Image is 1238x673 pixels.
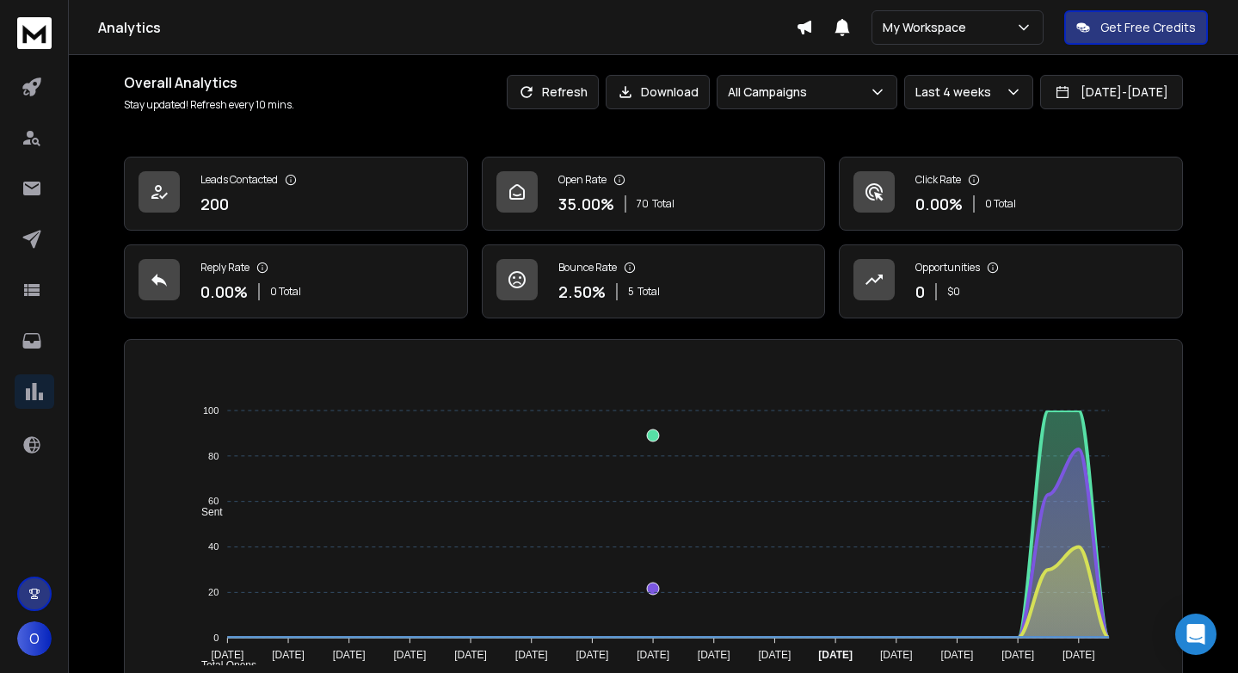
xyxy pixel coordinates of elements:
tspan: [DATE] [576,649,609,661]
tspan: [DATE] [1002,649,1035,661]
tspan: 20 [209,587,219,597]
h1: Overall Analytics [124,72,294,93]
h1: Analytics [98,17,796,38]
a: Leads Contacted200 [124,157,468,231]
tspan: [DATE] [880,649,913,661]
button: Download [606,75,710,109]
span: 5 [628,285,634,299]
p: 200 [200,192,229,216]
tspan: [DATE] [333,649,366,661]
a: Click Rate0.00%0 Total [839,157,1183,231]
tspan: [DATE] [455,649,488,661]
button: O [17,621,52,656]
tspan: 40 [209,541,219,552]
button: Refresh [507,75,599,109]
span: Total Opens [188,659,256,671]
tspan: 0 [214,633,219,643]
tspan: 60 [209,496,219,506]
span: 70 [637,197,649,211]
img: logo [17,17,52,49]
span: Total [637,285,660,299]
p: Download [641,83,699,101]
button: [DATE]-[DATE] [1040,75,1183,109]
p: Bounce Rate [558,261,617,275]
p: All Campaigns [728,83,814,101]
p: 0 [915,280,925,304]
p: My Workspace [883,19,973,36]
p: Stay updated! Refresh every 10 mins. [124,98,294,112]
tspan: [DATE] [273,649,305,661]
p: Last 4 weeks [915,83,998,101]
tspan: [DATE] [819,649,853,661]
p: Opportunities [915,261,980,275]
tspan: [DATE] [515,649,548,661]
tspan: [DATE] [1062,649,1095,661]
p: 0 Total [270,285,301,299]
p: $ 0 [947,285,960,299]
tspan: [DATE] [212,649,244,661]
p: Reply Rate [200,261,249,275]
a: Reply Rate0.00%0 Total [124,244,468,318]
p: 0 Total [985,197,1016,211]
p: Get Free Credits [1100,19,1196,36]
tspan: [DATE] [637,649,670,661]
a: Opportunities0$0 [839,244,1183,318]
p: 0.00 % [200,280,248,304]
p: 35.00 % [558,192,614,216]
a: Open Rate35.00%70Total [482,157,826,231]
tspan: 80 [209,451,219,461]
button: Get Free Credits [1064,10,1208,45]
p: Refresh [542,83,588,101]
span: Sent [188,506,223,518]
tspan: [DATE] [394,649,427,661]
p: 2.50 % [558,280,606,304]
tspan: [DATE] [941,649,974,661]
tspan: [DATE] [759,649,791,661]
p: Click Rate [915,173,961,187]
div: Open Intercom Messenger [1175,614,1216,655]
p: Leads Contacted [200,173,278,187]
p: Open Rate [558,173,607,187]
a: Bounce Rate2.50%5Total [482,244,826,318]
tspan: 100 [203,405,219,416]
p: 0.00 % [915,192,963,216]
tspan: [DATE] [698,649,730,661]
span: Total [652,197,674,211]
